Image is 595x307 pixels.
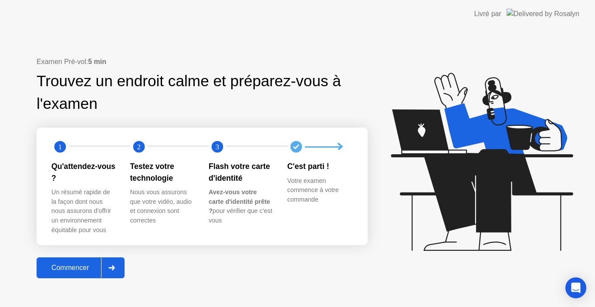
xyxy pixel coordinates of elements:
text: 2 [137,143,140,151]
div: Commencer [39,264,101,272]
div: Trouvez un endroit calme et préparez-vous à l'examen [37,70,344,116]
div: Testez votre technologie [130,161,195,184]
button: Commencer [37,257,125,278]
text: 1 [58,143,62,151]
div: Un résumé rapide de la façon dont nous nous assurons d'offrir un environnement équitable pour vous [51,188,116,235]
div: Examen Pré-vol: [37,57,368,67]
img: Delivered by Rosalyn [507,9,579,19]
div: Flash votre carte d'identité [209,161,274,184]
text: 3 [216,143,219,151]
b: 5 min [88,58,106,65]
div: pour vérifier que c'est vous [209,188,274,225]
div: Qu'attendez-vous ? [51,161,116,184]
div: Open Intercom Messenger [565,277,586,298]
div: Nous vous assurons que votre vidéo, audio et connexion sont correctes [130,188,195,225]
b: Avez-vous votre carte d'identité prête ? [209,189,270,214]
div: Votre examen commence à votre commande [287,176,352,205]
div: Livré par [474,9,501,19]
div: C'est parti ! [287,161,352,172]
